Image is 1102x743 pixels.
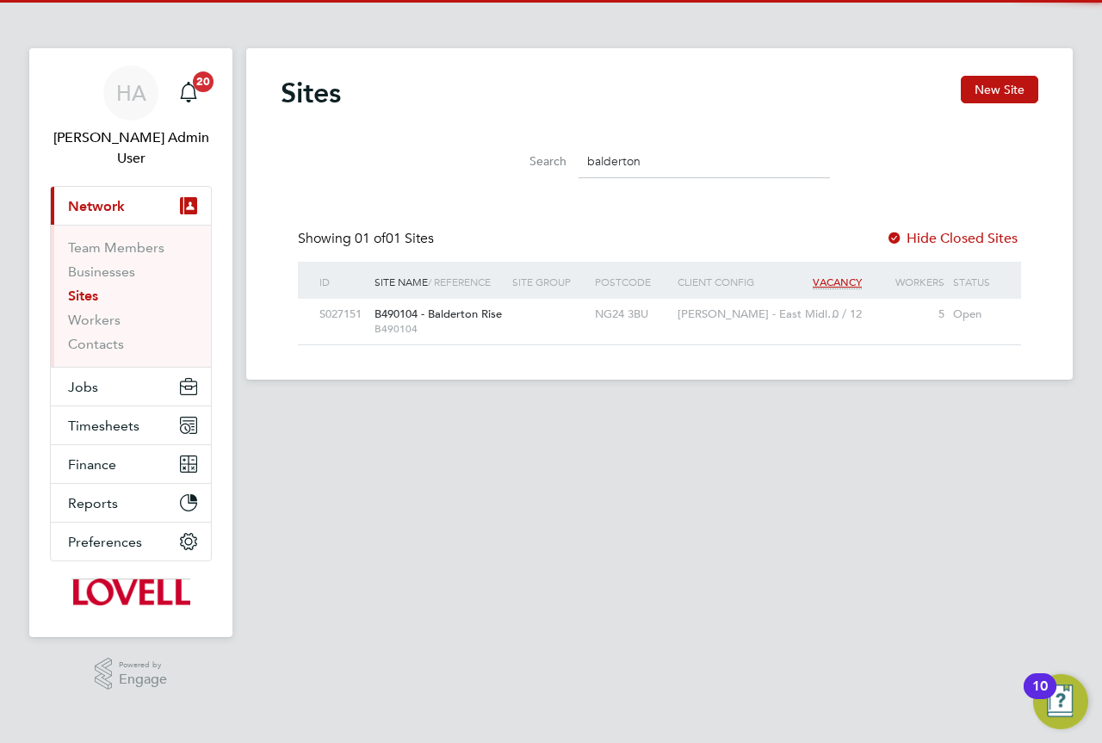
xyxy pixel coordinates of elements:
[428,275,491,288] span: / Reference
[68,288,98,304] a: Sites
[813,275,862,289] span: Vacancy
[51,368,211,406] button: Jobs
[68,379,98,395] span: Jobs
[119,672,167,687] span: Engage
[1033,674,1088,729] button: Open Resource Center, 10 new notifications
[68,418,139,434] span: Timesheets
[315,262,370,301] div: ID
[579,145,830,178] input: Site name, group, address or client config
[68,239,164,256] a: Team Members
[375,306,502,321] span: B490104 - Balderton Rise
[783,299,866,331] div: 0 / 12
[866,262,949,301] div: Workers
[281,76,341,110] h2: Sites
[68,534,142,550] span: Preferences
[51,445,211,483] button: Finance
[315,299,370,331] div: S027151
[949,299,1004,331] div: Open
[51,406,211,444] button: Timesheets
[673,262,783,301] div: Client Config
[68,456,116,473] span: Finance
[355,230,434,247] span: 01 Sites
[68,312,121,328] a: Workers
[68,336,124,352] a: Contacts
[68,263,135,280] a: Businesses
[678,306,839,321] span: [PERSON_NAME] - East Midl…
[508,262,591,301] div: Site Group
[949,262,1004,301] div: Status
[51,523,211,560] button: Preferences
[355,230,386,247] span: 01 of
[489,153,566,169] label: Search
[886,230,1018,247] label: Hide Closed Sites
[298,230,437,248] div: Showing
[591,299,673,331] div: NG24 3BU
[171,65,206,121] a: 20
[119,658,167,672] span: Powered by
[51,187,211,225] button: Network
[315,298,1004,313] a: S027151B490104 - Balderton Rise B490104NG24 3BU[PERSON_NAME] - East Midl…0 / 125Open
[193,71,214,92] span: 20
[50,65,212,169] a: HA[PERSON_NAME] Admin User
[50,127,212,169] span: Hays Admin User
[51,225,211,367] div: Network
[68,198,125,214] span: Network
[95,658,168,690] a: Powered byEngage
[51,484,211,522] button: Reports
[591,262,673,301] div: Postcode
[68,495,118,511] span: Reports
[1032,686,1048,709] div: 10
[29,48,232,637] nav: Main navigation
[375,322,504,336] span: B490104
[50,579,212,606] a: Go to home page
[71,579,189,606] img: lovell-logo-retina.png
[370,262,508,301] div: Site Name
[116,82,146,104] span: HA
[961,76,1038,103] button: New Site
[866,299,949,331] div: 5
